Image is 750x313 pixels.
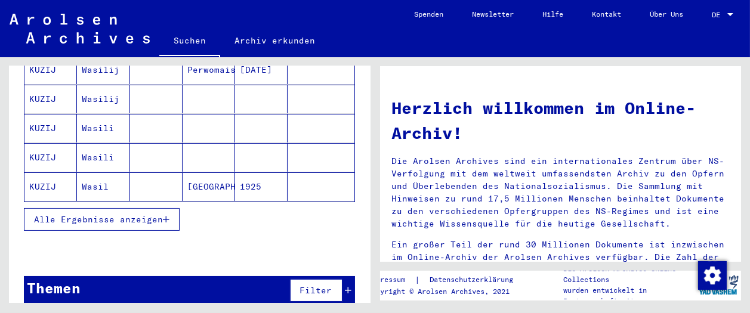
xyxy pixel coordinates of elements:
[368,274,527,286] div: |
[368,286,527,297] p: Copyright © Arolsen Archives, 2021
[392,155,730,230] p: Die Arolsen Archives sind ein internationales Zentrum über NS-Verfolgung mit dem weltweit umfasse...
[77,172,129,201] mat-cell: Wasil
[563,264,696,285] p: Die Arolsen Archives Online-Collections
[697,261,726,289] div: Zustimmung ändern
[696,270,741,300] img: yv_logo.png
[77,114,129,142] mat-cell: Wasili
[420,274,527,286] a: Datenschutzerklärung
[235,55,288,84] mat-cell: [DATE]
[235,172,288,201] mat-cell: 1925
[24,208,180,231] button: Alle Ergebnisse anzeigen
[27,277,81,299] div: Themen
[300,285,332,296] span: Filter
[183,172,235,201] mat-cell: [GEOGRAPHIC_DATA]
[10,14,150,44] img: Arolsen_neg.svg
[698,261,727,290] img: Zustimmung ändern
[392,95,730,145] h1: Herzlich willkommen im Online-Archiv!
[392,238,730,276] p: Ein großer Teil der rund 30 Millionen Dokumente ist inzwischen im Online-Archiv der Arolsen Archi...
[24,114,77,142] mat-cell: KUZIJ
[712,11,725,19] span: DE
[368,274,415,286] a: Impressum
[34,214,163,225] span: Alle Ergebnisse anzeigen
[77,55,129,84] mat-cell: Wasilij
[563,285,696,306] p: wurden entwickelt in Partnerschaft mit
[24,55,77,84] mat-cell: KUZIJ
[220,26,329,55] a: Archiv erkunden
[159,26,220,57] a: Suchen
[24,172,77,201] mat-cell: KUZIJ
[77,143,129,172] mat-cell: Wasili
[183,55,235,84] mat-cell: Perwomaisk
[24,85,77,113] mat-cell: KUZIJ
[24,143,77,172] mat-cell: KUZIJ
[77,85,129,113] mat-cell: Wasilij
[290,279,342,302] button: Filter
